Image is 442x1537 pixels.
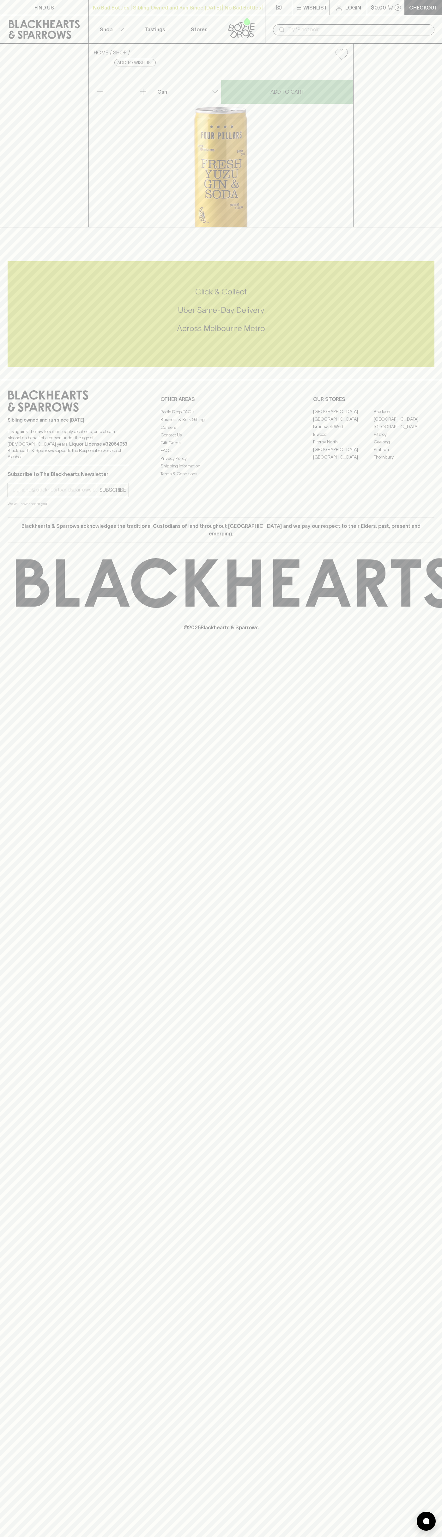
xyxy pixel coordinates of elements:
p: Sibling owned and run since [DATE] [8,417,129,423]
p: Stores [191,26,207,33]
p: It is against the law to sell or supply alcohol to, or to obtain alcohol on behalf of a person un... [8,428,129,460]
a: [GEOGRAPHIC_DATA] [313,416,374,423]
p: OUR STORES [313,395,434,403]
a: Fitzroy North [313,438,374,446]
p: Shop [100,26,112,33]
img: bubble-icon [423,1518,429,1524]
h5: Across Melbourne Metro [8,323,434,334]
a: [GEOGRAPHIC_DATA] [313,408,374,416]
p: Tastings [145,26,165,33]
a: Geelong [374,438,434,446]
button: Add to wishlist [333,46,350,62]
a: FAQ's [160,447,282,454]
p: Wishlist [303,4,327,11]
p: SUBSCRIBE [100,486,126,494]
p: ADD TO CART [270,88,304,96]
a: Privacy Policy [160,454,282,462]
div: Call to action block [8,261,434,367]
a: Contact Us [160,431,282,439]
a: Gift Cards [160,439,282,447]
a: Elwood [313,431,374,438]
p: $0.00 [371,4,386,11]
p: Subscribe to The Blackhearts Newsletter [8,470,129,478]
a: [GEOGRAPHIC_DATA] [374,423,434,431]
button: SUBSCRIBE [97,483,129,497]
a: Business & Bulk Gifting [160,416,282,423]
a: SHOP [113,50,127,55]
a: Thornbury [374,454,434,461]
a: Careers [160,423,282,431]
a: Tastings [133,15,177,43]
input: e.g. jane@blackheartsandsparrows.com.au [13,485,97,495]
a: Terms & Conditions [160,470,282,478]
div: Can [155,85,221,98]
p: Checkout [409,4,438,11]
p: OTHER AREAS [160,395,282,403]
p: FIND US [34,4,54,11]
img: 32041.png [89,65,353,227]
p: Login [345,4,361,11]
a: [GEOGRAPHIC_DATA] [374,416,434,423]
a: Brunswick West [313,423,374,431]
h5: Uber Same-Day Delivery [8,305,434,315]
input: Try "Pinot noir" [288,25,429,35]
a: Shipping Information [160,462,282,470]
button: Add to wishlist [114,59,156,66]
a: Fitzroy [374,431,434,438]
p: Blackhearts & Sparrows acknowledges the traditional Custodians of land throughout [GEOGRAPHIC_DAT... [12,522,430,537]
a: Bottle Drop FAQ's [160,408,282,416]
button: Shop [89,15,133,43]
p: Can [157,88,167,96]
a: Prahran [374,446,434,454]
a: Braddon [374,408,434,416]
p: 0 [397,6,399,9]
a: HOME [94,50,108,55]
p: We will never spam you [8,501,129,507]
strong: Liquor License #32064953 [69,441,127,447]
a: [GEOGRAPHIC_DATA] [313,446,374,454]
a: [GEOGRAPHIC_DATA] [313,454,374,461]
a: Stores [177,15,221,43]
h5: Click & Collect [8,287,434,297]
button: ADD TO CART [221,80,353,104]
